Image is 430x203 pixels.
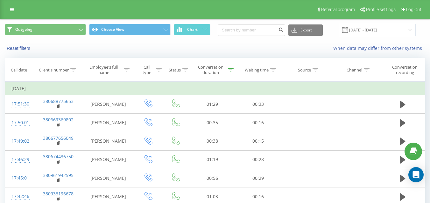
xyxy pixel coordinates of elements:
[82,95,134,113] td: [PERSON_NAME]
[11,135,28,147] div: 17:49:02
[43,135,74,141] a: 380677656049
[89,24,170,35] button: Choose View
[43,117,74,123] a: 380669369802
[189,169,235,187] td: 00:56
[366,7,396,12] span: Profile settings
[298,67,311,73] div: Source
[11,98,28,110] div: 17:51:30
[11,172,28,184] div: 17:45:01
[235,150,281,169] td: 00:28
[187,27,198,32] span: Chart
[82,150,134,169] td: [PERSON_NAME]
[218,24,285,36] input: Search by number
[189,132,235,150] td: 00:38
[189,113,235,132] td: 00:35
[408,167,424,182] div: Open Intercom Messenger
[189,150,235,169] td: 01:19
[82,169,134,187] td: [PERSON_NAME]
[140,64,155,75] div: Call type
[235,132,281,150] td: 00:15
[347,67,362,73] div: Channel
[43,98,74,104] a: 380688775653
[386,64,423,75] div: Conversation recording
[43,153,74,159] a: 380674436750
[39,67,69,73] div: Client's number
[85,64,122,75] div: Employee's full name
[235,95,281,113] td: 00:33
[288,24,323,36] button: Export
[189,95,235,113] td: 01:29
[5,82,425,95] td: [DATE]
[321,7,355,12] span: Referral program
[333,45,425,51] a: When data may differ from other systems
[235,169,281,187] td: 00:29
[5,24,86,35] button: Outgoing
[43,172,74,178] a: 380961942595
[5,45,33,51] button: Reset filters
[174,24,210,35] button: Chart
[195,64,226,75] div: Conversation duration
[43,191,74,197] a: 380933196678
[245,67,269,73] div: Waiting time
[11,190,28,203] div: 17:42:46
[82,113,134,132] td: [PERSON_NAME]
[11,67,27,73] div: Call date
[11,153,28,166] div: 17:46:29
[235,113,281,132] td: 00:16
[406,7,421,12] span: Log Out
[169,67,181,73] div: Status
[11,117,28,129] div: 17:50:01
[15,27,32,32] span: Outgoing
[82,132,134,150] td: [PERSON_NAME]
